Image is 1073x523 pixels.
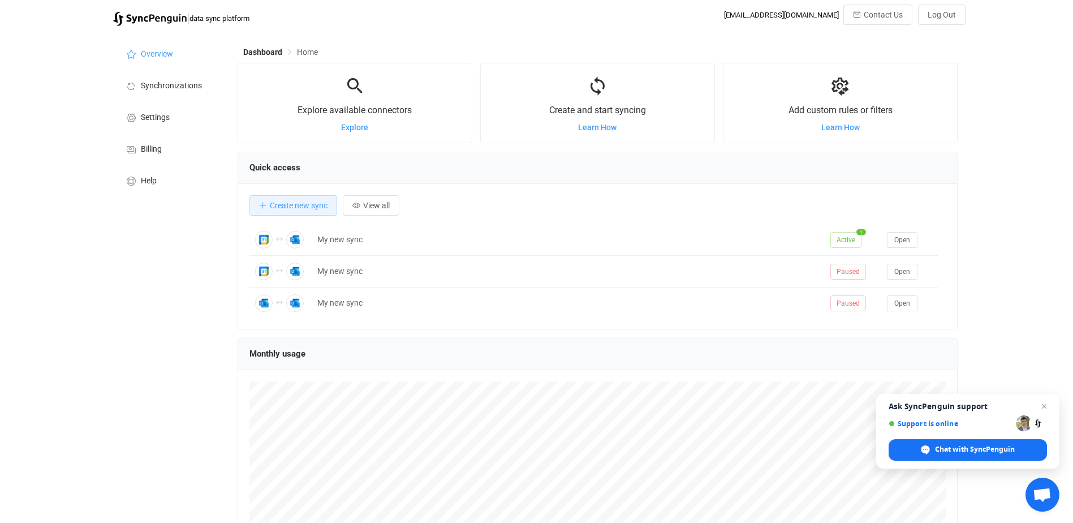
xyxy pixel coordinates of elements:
div: My new sync [312,233,825,246]
img: Google Calendar Meetings [255,263,273,280]
span: Dashboard [243,48,282,57]
span: Active [830,232,861,248]
a: |data sync platform [113,10,249,26]
div: My new sync [312,297,825,310]
button: Open [887,264,917,280]
img: Google Calendar Meetings [255,231,273,248]
button: Open [887,295,917,311]
span: Synchronizations [141,82,202,91]
a: Open [887,267,917,276]
img: syncpenguin.svg [113,12,187,26]
a: Synchronizations [113,69,226,101]
span: Paused [830,264,866,280]
span: | [187,10,189,26]
span: Billing [141,145,162,154]
span: Open [894,268,910,276]
span: Explore available connectors [298,105,412,115]
span: Ask SyncPenguin support [889,402,1047,411]
span: Monthly usage [249,349,305,359]
img: Outlook Calendar Meetings [255,294,273,312]
div: My new sync [312,265,825,278]
span: Settings [141,113,170,122]
span: 1 [856,229,866,235]
span: Help [141,177,157,186]
a: Open [887,235,917,244]
div: [EMAIL_ADDRESS][DOMAIN_NAME] [724,11,839,19]
span: Create and start syncing [549,105,646,115]
span: Contact Us [864,10,903,19]
span: Create new sync [270,201,327,210]
a: Overview [113,37,226,69]
button: Open [887,232,917,248]
img: Outlook Calendar Meetings [286,231,304,248]
a: Open chat [1025,478,1059,512]
span: View all [363,201,390,210]
span: Paused [830,295,866,311]
button: Contact Us [843,5,912,25]
a: Settings [113,101,226,132]
a: Help [113,164,226,196]
span: Chat with SyncPenguin [935,444,1015,455]
img: Outlook Calendar Meetings [286,294,304,312]
span: Open [894,299,910,307]
div: Breadcrumb [243,48,318,56]
span: Home [297,48,318,57]
a: Learn How [578,123,617,132]
button: Create new sync [249,195,337,216]
img: Outlook Calendar Meetings [286,263,304,280]
a: Learn How [821,123,860,132]
span: Open [894,236,910,244]
a: Billing [113,132,226,164]
span: Support is online [889,419,1012,428]
span: Overview [141,50,173,59]
button: Log Out [918,5,966,25]
span: Log Out [928,10,956,19]
span: Add custom rules or filters [788,105,893,115]
span: Quick access [249,162,300,173]
button: View all [343,195,399,216]
span: data sync platform [189,14,249,23]
a: Explore [341,123,368,132]
a: Open [887,298,917,307]
span: Chat with SyncPenguin [889,439,1047,461]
